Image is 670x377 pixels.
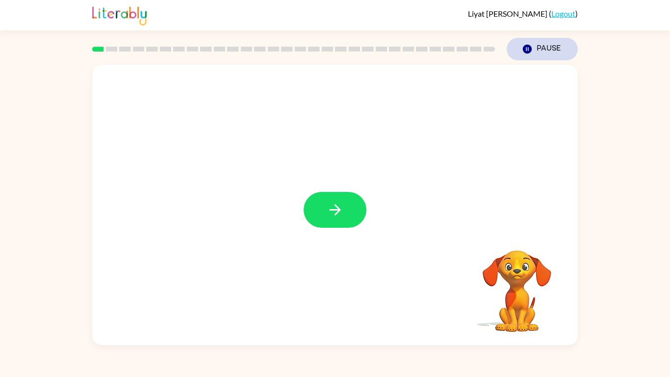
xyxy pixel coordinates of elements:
a: Logout [551,9,575,18]
span: Liyat [PERSON_NAME] [468,9,549,18]
video: Your browser must support playing .mp4 files to use Literably. Please try using another browser. [468,235,566,333]
div: ( ) [468,9,578,18]
img: Literably [92,4,147,26]
button: Pause [507,38,578,60]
